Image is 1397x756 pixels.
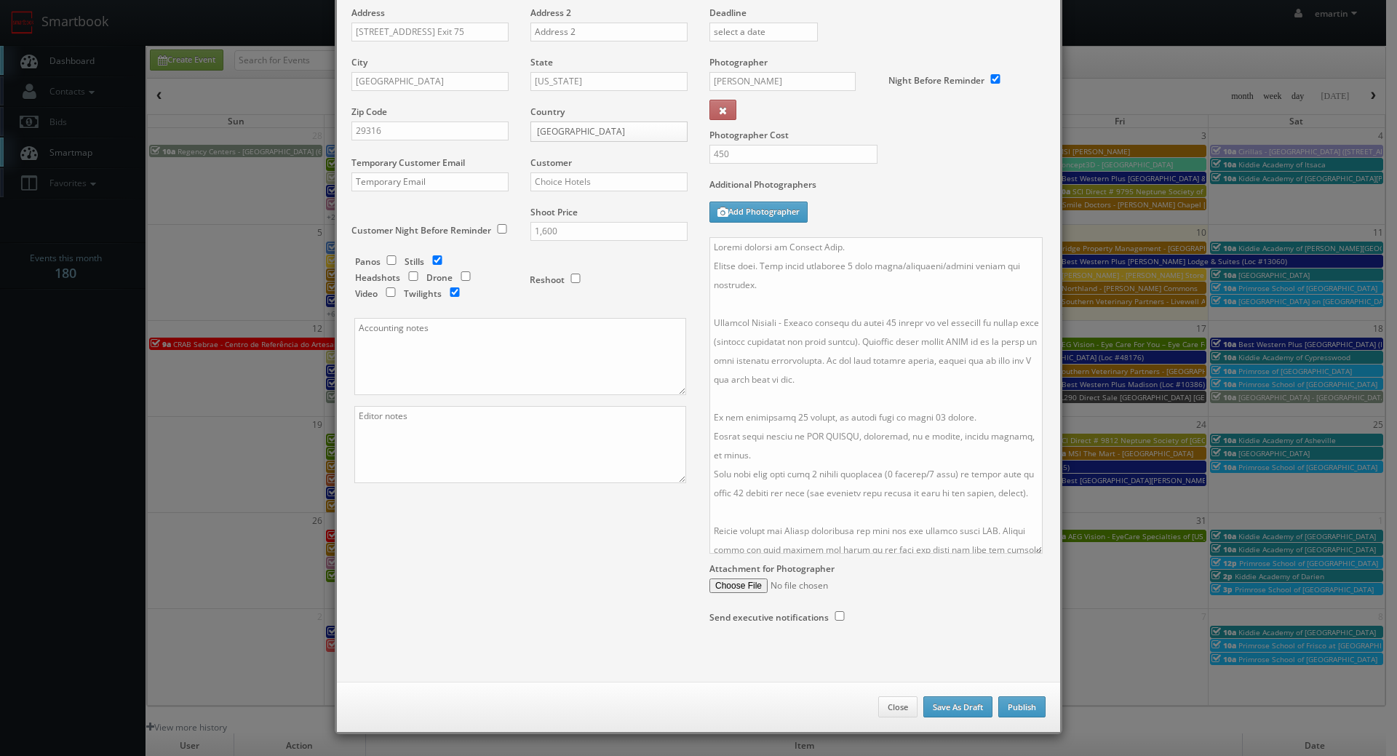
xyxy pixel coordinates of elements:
[530,274,565,286] label: Reshoot
[351,172,509,191] input: Temporary Email
[530,72,688,91] input: Select a state
[530,172,688,191] input: Select a customer
[698,129,1056,141] label: Photographer Cost
[351,106,387,118] label: Zip Code
[888,74,984,87] label: Night Before Reminder
[530,156,572,169] label: Customer
[709,611,829,624] label: Send executive notifications
[530,7,571,19] label: Address 2
[530,106,565,118] label: Country
[709,562,835,575] label: Attachment for Photographer
[709,72,856,91] input: Select a photographer
[709,145,877,164] input: Photographer Cost
[351,56,367,68] label: City
[709,178,1046,198] label: Additional Photographers
[404,287,442,300] label: Twilights
[351,224,491,236] label: Customer Night Before Reminder
[998,696,1046,718] button: Publish
[351,122,509,140] input: Zip Code
[709,56,768,68] label: Photographer
[351,23,509,41] input: Address
[530,122,688,142] a: [GEOGRAPHIC_DATA]
[878,696,918,718] button: Close
[923,696,992,718] button: Save As Draft
[351,7,385,19] label: Address
[530,56,553,68] label: State
[530,23,688,41] input: Address 2
[530,206,578,218] label: Shoot Price
[709,202,808,223] button: Add Photographer
[426,271,453,284] label: Drone
[355,255,381,268] label: Panos
[698,7,1056,19] label: Deadline
[537,122,668,141] span: [GEOGRAPHIC_DATA]
[530,222,688,241] input: Shoot Price
[405,255,424,268] label: Stills
[351,72,509,91] input: City
[351,156,465,169] label: Temporary Customer Email
[709,23,818,41] input: select a date
[355,287,378,300] label: Video
[355,271,400,284] label: Headshots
